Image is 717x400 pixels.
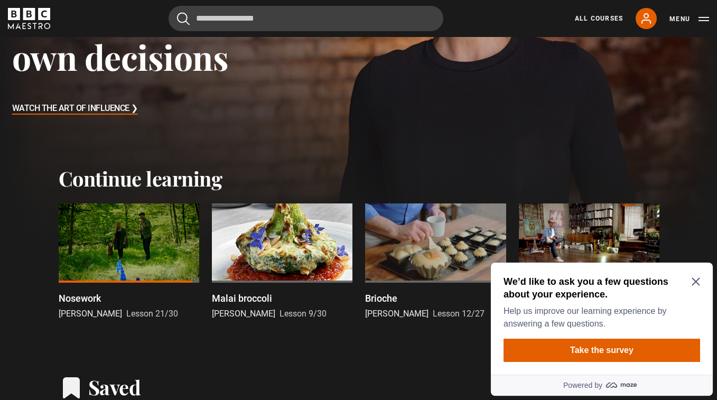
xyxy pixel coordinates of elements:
a: Brioche [PERSON_NAME] Lesson 12/27 [365,203,506,320]
span: [PERSON_NAME] [212,309,275,319]
a: Powered by maze [4,116,226,137]
span: Lesson 12/27 [433,309,485,319]
a: Nosework [PERSON_NAME] Lesson 21/30 [59,203,199,320]
input: Search [169,6,443,31]
span: [PERSON_NAME] [59,309,122,319]
button: Toggle navigation [669,14,709,24]
span: Lesson 21/30 [126,309,178,319]
h2: Continue learning [59,166,659,191]
h3: Watch The Art of Influence ❯ [12,101,138,117]
svg: BBC Maestro [8,8,50,29]
p: Nosework [59,291,101,305]
button: Close Maze Prompt [205,19,213,27]
div: Optional study invitation [4,4,226,137]
button: Submit the search query [177,12,190,25]
span: [PERSON_NAME] [365,309,429,319]
p: Help us improve our learning experience by answering a few questions. [17,46,209,72]
h2: Saved [88,375,141,399]
span: Lesson 9/30 [280,309,327,319]
button: Take the survey [17,80,213,104]
h2: We’d like to ask you a few questions about your experience. [17,17,209,42]
a: All Courses [575,14,623,23]
a: History of the portrait maker [PERSON_NAME] Lesson 2/27 [519,203,659,320]
p: Brioche [365,291,397,305]
p: Malai broccoli [212,291,272,305]
a: Malai broccoli [PERSON_NAME] Lesson 9/30 [212,203,352,320]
